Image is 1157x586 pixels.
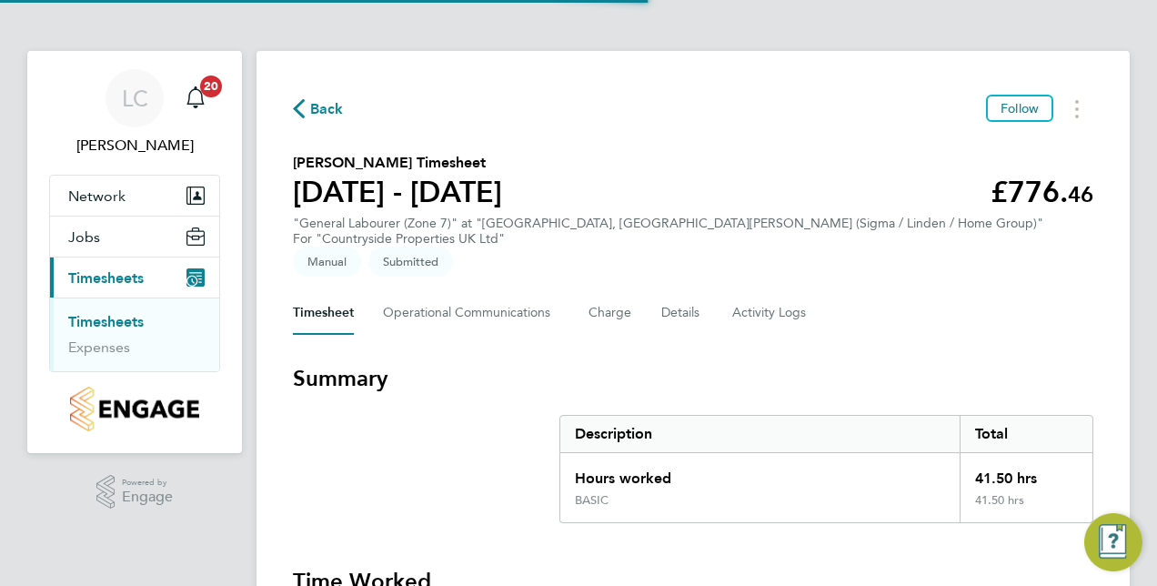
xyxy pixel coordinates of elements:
[960,416,1092,452] div: Total
[1001,100,1039,116] span: Follow
[50,217,219,257] button: Jobs
[96,475,174,510] a: Powered byEngage
[68,187,126,205] span: Network
[293,364,1093,393] h3: Summary
[68,338,130,356] a: Expenses
[122,86,148,110] span: LC
[960,453,1092,493] div: 41.50 hrs
[960,493,1092,522] div: 41.50 hrs
[293,231,1043,247] div: For "Countryside Properties UK Ltd"
[991,175,1093,209] app-decimal: £776.
[122,475,173,490] span: Powered by
[49,135,220,157] span: Lee Cole
[575,493,609,508] div: BASIC
[383,291,559,335] button: Operational Communications
[50,176,219,216] button: Network
[68,313,144,330] a: Timesheets
[293,174,502,210] h1: [DATE] - [DATE]
[986,95,1053,122] button: Follow
[559,415,1093,523] div: Summary
[177,69,214,127] a: 20
[1061,95,1093,123] button: Timesheets Menu
[293,97,344,120] button: Back
[661,291,703,335] button: Details
[122,490,173,505] span: Engage
[560,416,960,452] div: Description
[293,291,354,335] button: Timesheet
[368,247,453,277] span: This timesheet is Submitted.
[293,247,361,277] span: This timesheet was manually created.
[310,98,344,120] span: Back
[1084,513,1142,571] button: Engage Resource Center
[68,269,144,287] span: Timesheets
[50,298,219,371] div: Timesheets
[560,453,960,493] div: Hours worked
[1068,181,1093,207] span: 46
[200,76,222,97] span: 20
[293,216,1043,247] div: "General Labourer (Zone 7)" at "[GEOGRAPHIC_DATA], [GEOGRAPHIC_DATA][PERSON_NAME] (Sigma / Linden...
[68,228,100,246] span: Jobs
[49,69,220,157] a: LC[PERSON_NAME]
[49,387,220,431] a: Go to home page
[27,51,242,453] nav: Main navigation
[732,291,809,335] button: Activity Logs
[589,291,632,335] button: Charge
[70,387,198,431] img: countryside-properties-logo-retina.png
[50,258,219,298] button: Timesheets
[293,152,502,174] h2: [PERSON_NAME] Timesheet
